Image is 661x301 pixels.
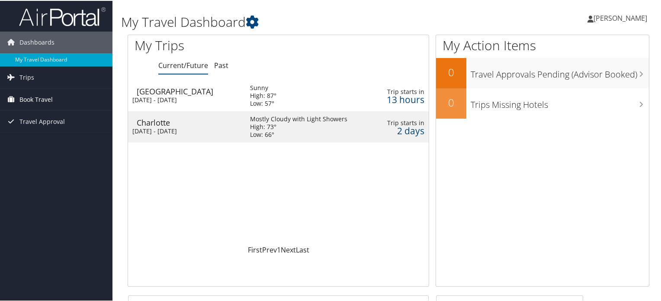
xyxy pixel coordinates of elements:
div: Sunny [250,83,276,91]
img: airportal-logo.png [19,6,106,26]
a: Next [281,244,296,254]
h1: My Action Items [436,36,649,54]
div: Low: 66° [250,130,347,138]
h2: 0 [436,64,466,79]
a: 0Travel Approvals Pending (Advisor Booked) [436,57,649,87]
span: Trips [19,66,34,87]
div: [DATE] - [DATE] [132,95,237,103]
div: 2 days [381,126,424,134]
span: Book Travel [19,88,53,110]
div: High: 73° [250,122,347,130]
span: Travel Approval [19,110,65,132]
div: High: 87° [250,91,276,99]
h1: My Trips [135,36,297,54]
span: [PERSON_NAME] [594,13,647,22]
a: Past [214,60,228,69]
h1: My Travel Dashboard [121,12,478,30]
div: [DATE] - [DATE] [132,126,237,134]
div: 13 hours [381,95,424,103]
h2: 0 [436,94,466,109]
div: Trip starts in [381,118,424,126]
div: Low: 57° [250,99,276,107]
a: Prev [262,244,277,254]
div: [GEOGRAPHIC_DATA] [137,87,241,94]
div: Charlotte [137,118,241,126]
span: Dashboards [19,31,55,52]
a: First [248,244,262,254]
a: 1 [277,244,281,254]
div: Trip starts in [381,87,424,95]
a: [PERSON_NAME] [587,4,656,30]
div: Mostly Cloudy with Light Showers [250,114,347,122]
h3: Travel Approvals Pending (Advisor Booked) [471,63,649,80]
a: Current/Future [158,60,208,69]
a: 0Trips Missing Hotels [436,87,649,118]
a: Last [296,244,309,254]
h3: Trips Missing Hotels [471,94,649,110]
